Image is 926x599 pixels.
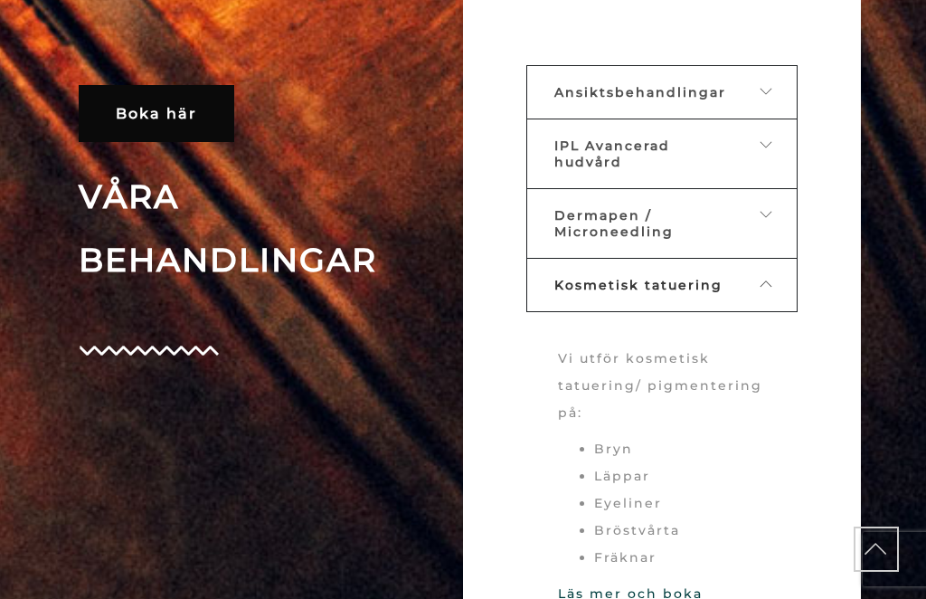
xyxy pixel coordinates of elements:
span: Ansiktsbehandlingar [554,84,726,100]
span: Boka här [116,105,197,122]
li: Bröstvårta [594,517,766,544]
a: Dermapen / Microneedling [526,188,798,259]
span: Kosmetisk tatuering [554,277,723,293]
span: IPL Avancerad hudvård [554,138,670,170]
img: Group-4-copy-8 [79,346,219,356]
a: Boka här [79,85,234,142]
a: Kosmetisk tatuering [526,258,798,312]
li: Läppar [594,462,766,490]
li: Eyeliner [594,490,766,517]
li: Bryn [594,435,766,462]
span: Dermapen / Microneedling [554,207,674,240]
li: Fräknar [594,544,766,571]
span: VÅRA [79,165,449,228]
a: IPL Avancerad hudvård [526,119,798,189]
p: Vi utför kosmetisk tatuering/ pigmentering på: [558,345,766,426]
a: Ansiktsbehandlingar [526,65,798,119]
span: BEHANDLINGAR [79,228,449,291]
